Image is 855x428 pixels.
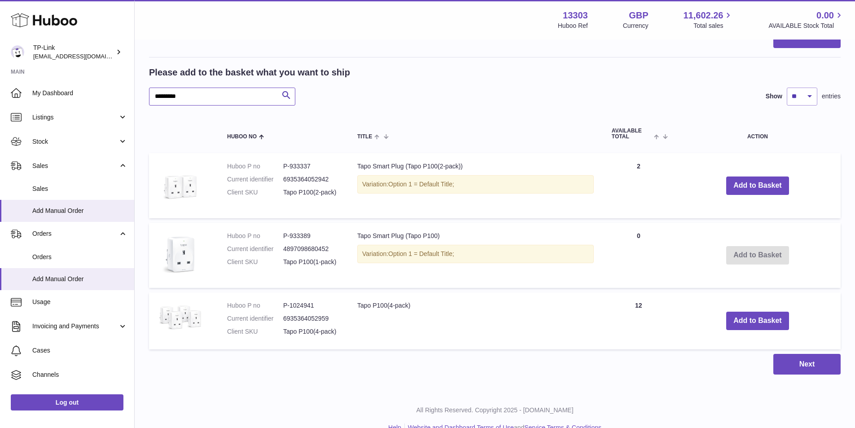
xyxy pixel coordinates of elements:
strong: GBP [629,9,648,22]
dt: Current identifier [227,175,283,184]
button: Add to Basket [726,176,789,195]
span: Title [357,134,372,140]
span: Option 1 = Default Title; [388,181,454,188]
span: My Dashboard [32,89,127,97]
dd: P-933337 [283,162,339,171]
dt: Current identifier [227,245,283,253]
span: AVAILABLE Total [612,128,652,140]
img: Tapo P100(4-pack) [158,301,203,330]
span: Add Manual Order [32,275,127,283]
td: 12 [603,292,675,349]
h2: Please add to the basket what you want to ship [149,66,350,79]
td: Tapo P100(4-pack) [348,292,603,349]
td: Tapo Smart Plug (Tapo P100) [348,223,603,288]
span: Listings [32,113,118,122]
dd: 6935364052959 [283,314,339,323]
th: Action [675,119,841,149]
dd: Tapo P100(2-pack) [283,188,339,197]
img: Tapo Smart Plug (Tapo P100(2-pack)) [158,162,203,207]
div: TP-Link [33,44,114,61]
span: Cases [32,346,127,355]
label: Show [766,92,782,101]
a: 11,602.26 Total sales [683,9,733,30]
img: gaby.chen@tp-link.com [11,45,24,59]
span: Add Manual Order [32,207,127,215]
img: Tapo Smart Plug (Tapo P100) [158,232,203,277]
span: [EMAIL_ADDRESS][DOMAIN_NAME] [33,53,132,60]
button: Next [773,354,841,375]
span: Invoicing and Payments [32,322,118,331]
dt: Client SKU [227,188,283,197]
td: 2 [603,153,675,218]
a: 0.00 AVAILABLE Stock Total [768,9,844,30]
span: Usage [32,298,127,306]
dd: 6935364052942 [283,175,339,184]
td: Tapo Smart Plug (Tapo P100(2-pack)) [348,153,603,218]
dt: Client SKU [227,327,283,336]
strong: 13303 [563,9,588,22]
dt: Huboo P no [227,232,283,240]
div: Huboo Ref [558,22,588,30]
dt: Huboo P no [227,162,283,171]
span: Channels [32,371,127,379]
p: All Rights Reserved. Copyright 2025 - [DOMAIN_NAME] [142,406,848,415]
dt: Current identifier [227,314,283,323]
span: Huboo no [227,134,257,140]
div: Variation: [357,245,594,263]
dt: Client SKU [227,258,283,266]
span: Orders [32,229,118,238]
span: 11,602.26 [683,9,723,22]
span: Total sales [693,22,733,30]
dt: Huboo P no [227,301,283,310]
span: AVAILABLE Stock Total [768,22,844,30]
span: Sales [32,162,118,170]
button: Add to Basket [726,312,789,330]
div: Currency [623,22,649,30]
span: Stock [32,137,118,146]
dd: P-1024941 [283,301,339,310]
dd: Tapo P100(1-pack) [283,258,339,266]
span: 0.00 [816,9,834,22]
td: 0 [603,223,675,288]
dd: Tapo P100(4-pack) [283,327,339,336]
div: Variation: [357,175,594,194]
span: Orders [32,253,127,261]
span: entries [822,92,841,101]
span: Option 1 = Default Title; [388,250,454,257]
dd: 4897098680452 [283,245,339,253]
dd: P-933389 [283,232,339,240]
span: Sales [32,185,127,193]
a: Log out [11,394,123,410]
